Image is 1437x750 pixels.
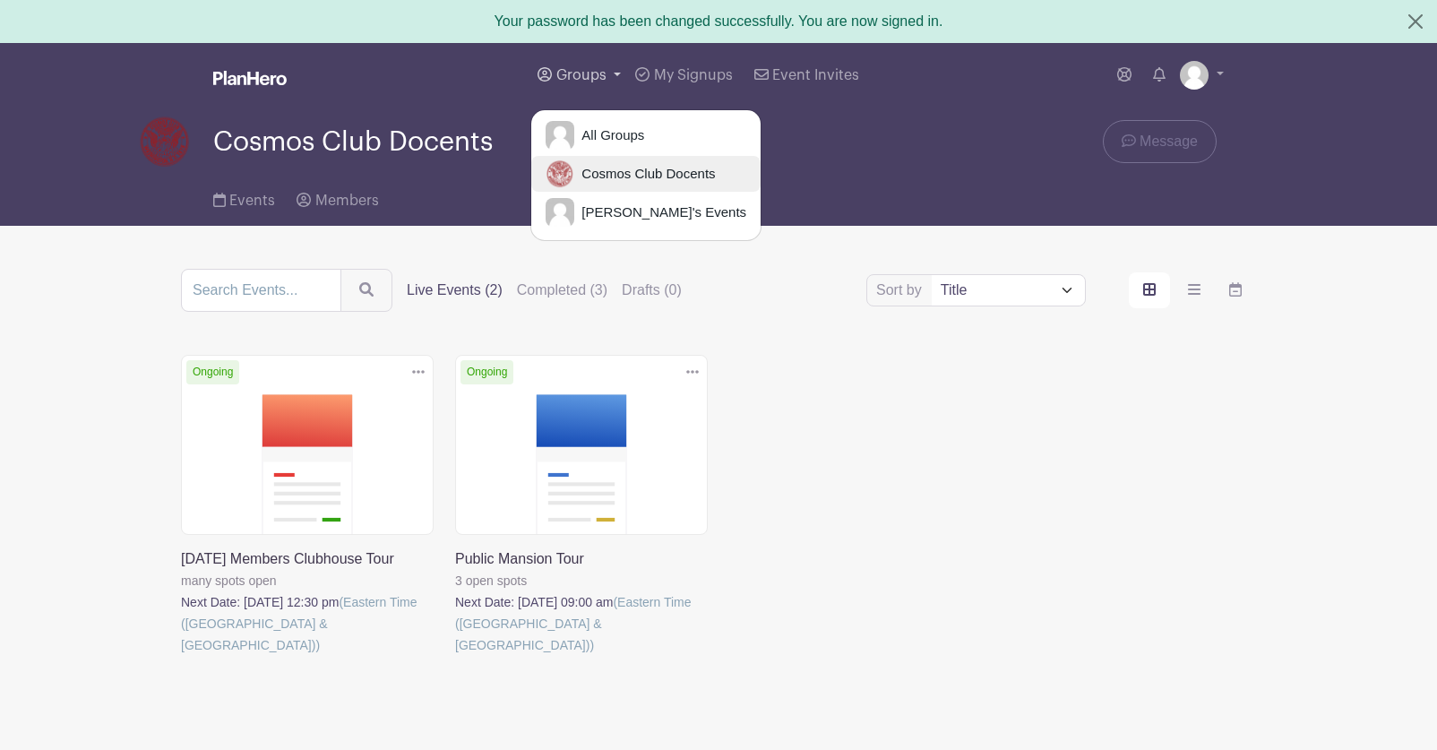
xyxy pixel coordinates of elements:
span: Cosmos Club Docents [574,164,715,185]
label: Sort by [876,280,927,301]
label: Drafts (0) [622,280,682,301]
div: filters [407,280,696,301]
span: Message [1140,131,1198,152]
span: Groups [556,68,607,82]
a: Members [297,168,378,226]
img: default-ce2991bfa6775e67f084385cd625a349d9dcbb7a52a09fb2fda1e96e2d18dcdb.png [546,198,574,227]
img: CosmosClub_logo_no_text.png [138,115,192,168]
span: Members [315,194,379,208]
label: Completed (3) [517,280,607,301]
img: CosmosClub_logo_no_text.png [546,159,574,188]
a: Groups [530,43,628,108]
div: order and view [1129,272,1256,308]
a: Message [1103,120,1217,163]
img: logo_white-6c42ec7e38ccf1d336a20a19083b03d10ae64f83f12c07503d8b9e83406b4c7d.svg [213,71,287,85]
a: All Groups [531,117,761,153]
label: Live Events (2) [407,280,503,301]
span: [PERSON_NAME]'s Events [574,203,746,223]
a: Event Invites [747,43,866,108]
a: [PERSON_NAME]'s Events [531,194,761,230]
span: All Groups [574,125,644,146]
a: Events [213,168,275,226]
img: default-ce2991bfa6775e67f084385cd625a349d9dcbb7a52a09fb2fda1e96e2d18dcdb.png [546,121,574,150]
div: Groups [530,109,762,241]
span: Event Invites [772,68,859,82]
span: My Signups [654,68,733,82]
span: Cosmos Club Docents [213,127,493,157]
input: Search Events... [181,269,341,312]
a: My Signups [628,43,739,108]
img: default-ce2991bfa6775e67f084385cd625a349d9dcbb7a52a09fb2fda1e96e2d18dcdb.png [1180,61,1209,90]
a: Cosmos Club Docents [531,156,761,192]
span: Events [229,194,275,208]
